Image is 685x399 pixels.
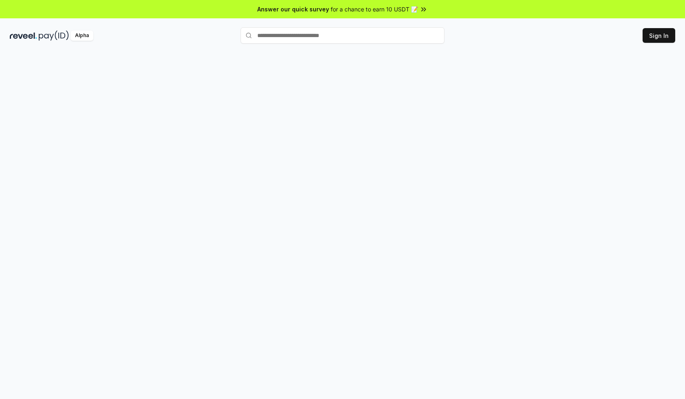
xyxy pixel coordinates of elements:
[257,5,329,13] span: Answer our quick survey
[39,31,69,41] img: pay_id
[331,5,418,13] span: for a chance to earn 10 USDT 📝
[643,28,675,43] button: Sign In
[71,31,93,41] div: Alpha
[10,31,37,41] img: reveel_dark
